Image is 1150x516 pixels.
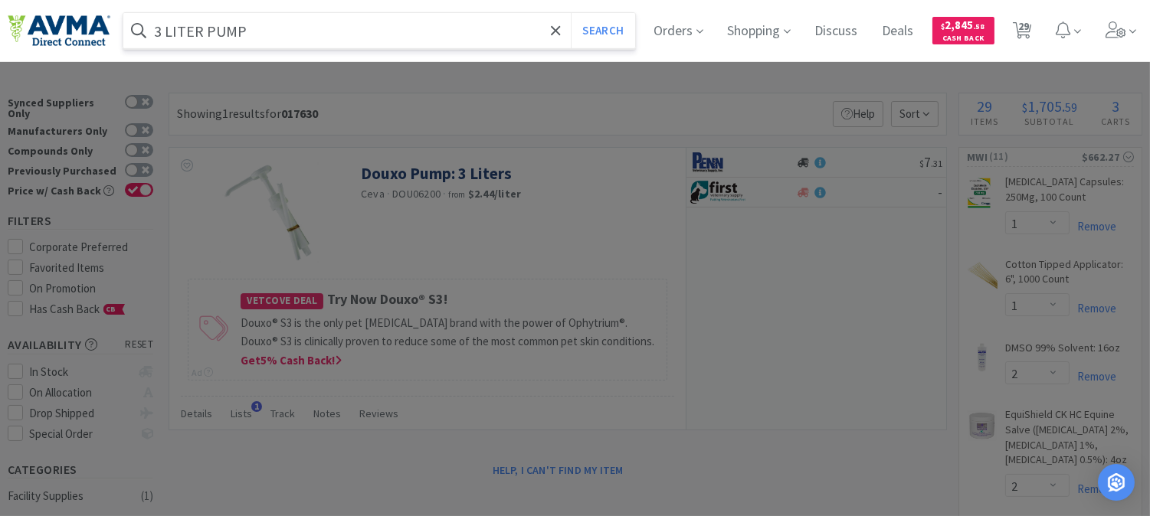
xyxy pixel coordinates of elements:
span: 2,845 [942,18,985,32]
a: 29 [1007,26,1038,40]
span: Cash Back [942,34,985,44]
input: Search by item, sku, manufacturer, ingredient, size... [123,13,635,48]
span: . 58 [974,21,985,31]
button: Search [571,13,634,48]
a: Deals [876,24,920,38]
a: $2,845.58Cash Back [932,10,994,51]
img: e4e33dab9f054f5782a47901c742baa9_102.png [8,15,110,47]
div: Open Intercom Messenger [1098,464,1135,501]
a: Discuss [809,24,864,38]
span: $ [942,21,945,31]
